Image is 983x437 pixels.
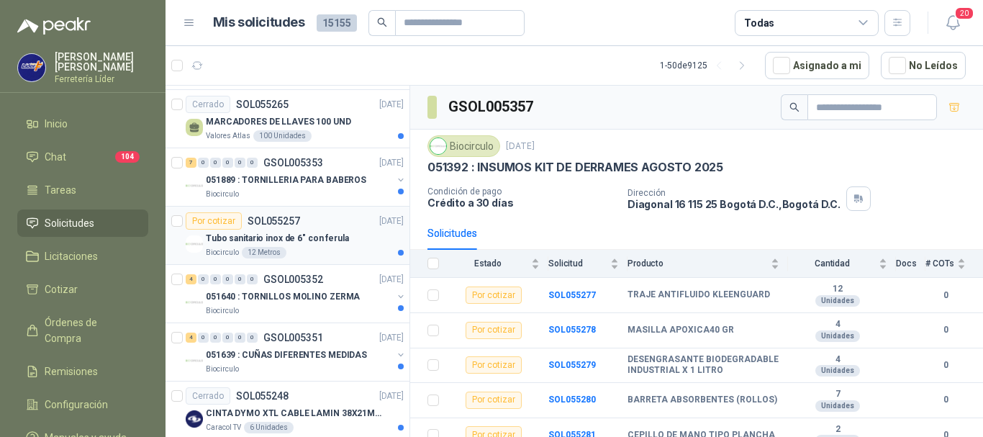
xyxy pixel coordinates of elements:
[925,289,966,302] b: 0
[548,290,596,300] b: SOL055277
[427,225,477,241] div: Solicitudes
[628,325,734,336] b: MASILLA APOXICA40 GR
[45,364,98,379] span: Remisiones
[548,395,596,405] a: SOL055280
[166,207,409,265] a: Por cotizarSOL055257[DATE] Company LogoTubo sanitario inox de 6" con ferulaBiocirculo12 Metros
[115,151,140,163] span: 104
[815,400,860,412] div: Unidades
[235,158,245,168] div: 0
[45,149,66,165] span: Chat
[881,52,966,79] button: No Leídos
[448,250,548,278] th: Estado
[925,323,966,337] b: 0
[448,96,535,118] h3: GSOL005357
[815,295,860,307] div: Unidades
[815,365,860,377] div: Unidades
[236,391,289,401] p: SOL055248
[17,176,148,204] a: Tareas
[466,287,522,304] div: Por cotizar
[198,333,209,343] div: 0
[55,52,148,72] p: [PERSON_NAME] [PERSON_NAME]
[377,17,387,27] span: search
[317,14,357,32] span: 15155
[244,422,294,433] div: 6 Unidades
[45,116,68,132] span: Inicio
[954,6,974,20] span: 20
[248,216,300,226] p: SOL055257
[17,358,148,385] a: Remisiones
[186,235,203,253] img: Company Logo
[253,130,312,142] div: 100 Unidades
[628,354,779,377] b: DESENGRASANTE BIODEGRADABLE INDUSTRIAL X 1 LITRO
[45,397,108,413] span: Configuración
[628,258,768,269] span: Producto
[17,143,148,171] a: Chat104
[186,410,203,428] img: Company Logo
[198,274,209,284] div: 0
[548,360,596,370] b: SOL055279
[379,389,404,403] p: [DATE]
[17,110,148,138] a: Inicio
[235,333,245,343] div: 0
[247,333,258,343] div: 0
[628,188,841,198] p: Dirección
[206,422,241,433] p: Caracol TV
[925,359,966,372] b: 0
[45,315,135,346] span: Órdenes de Compra
[548,258,607,269] span: Solicitud
[55,75,148,84] p: Ferretería Líder
[198,158,209,168] div: 0
[263,274,323,284] p: GSOL005352
[788,250,896,278] th: Cantidad
[242,247,286,258] div: 12 Metros
[379,331,404,345] p: [DATE]
[206,247,239,258] p: Biocirculo
[17,309,148,352] a: Órdenes de Compra
[628,289,770,301] b: TRAJE ANTIFLUIDO KLEENGUARD
[210,158,221,168] div: 0
[222,158,233,168] div: 0
[235,274,245,284] div: 0
[466,322,522,339] div: Por cotizar
[247,274,258,284] div: 0
[186,387,230,405] div: Cerrado
[466,392,522,409] div: Por cotizar
[379,273,404,287] p: [DATE]
[206,290,360,304] p: 051640 : TORNILLOS MOLINO ZERMA
[765,52,869,79] button: Asignado a mi
[206,364,239,375] p: Biocirculo
[925,393,966,407] b: 0
[379,98,404,112] p: [DATE]
[45,182,76,198] span: Tareas
[17,210,148,237] a: Solicitudes
[206,189,239,200] p: Biocirculo
[263,158,323,168] p: GSOL005353
[186,177,203,194] img: Company Logo
[186,154,407,200] a: 7 0 0 0 0 0 GSOL005353[DATE] Company Logo051889 : TORNILLERIA PARA BABEROSBiocirculo
[628,250,788,278] th: Producto
[815,330,860,342] div: Unidades
[788,424,887,436] b: 2
[186,352,203,369] img: Company Logo
[744,15,774,31] div: Todas
[186,329,407,375] a: 4 0 0 0 0 0 GSOL005351[DATE] Company Logo051639 : CUÑAS DIFERENTES MEDIDASBiocirculo
[186,96,230,113] div: Cerrado
[186,333,196,343] div: 4
[548,250,628,278] th: Solicitud
[940,10,966,36] button: 20
[210,333,221,343] div: 0
[427,186,616,197] p: Condición de pago
[45,281,78,297] span: Cotizar
[788,354,887,366] b: 4
[222,274,233,284] div: 0
[788,319,887,330] b: 4
[206,407,385,420] p: CINTA DYMO XTL CABLE LAMIN 38X21MMBLANCO
[896,250,925,278] th: Docs
[206,348,367,362] p: 051639 : CUÑAS DIFERENTES MEDIDAS
[186,158,196,168] div: 7
[548,325,596,335] a: SOL055278
[206,115,351,129] p: MARCADORES DE LLAVES 100 UND
[247,158,258,168] div: 0
[506,140,535,153] p: [DATE]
